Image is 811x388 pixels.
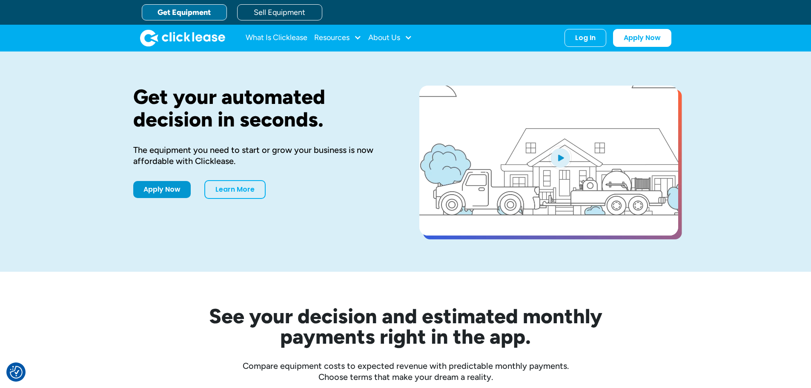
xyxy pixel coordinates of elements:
[10,366,23,379] img: Revisit consent button
[167,306,644,347] h2: See your decision and estimated monthly payments right in the app.
[575,34,596,42] div: Log In
[314,29,361,46] div: Resources
[204,180,266,199] a: Learn More
[549,146,572,170] img: Blue play button logo on a light blue circular background
[419,86,678,236] a: open lightbox
[133,144,392,167] div: The equipment you need to start or grow your business is now affordable with Clicklease.
[142,4,227,20] a: Get Equipment
[246,29,307,46] a: What Is Clicklease
[613,29,671,47] a: Apply Now
[10,366,23,379] button: Consent Preferences
[140,29,225,46] img: Clicklease logo
[368,29,412,46] div: About Us
[133,86,392,131] h1: Get your automated decision in seconds.
[237,4,322,20] a: Sell Equipment
[133,181,191,198] a: Apply Now
[140,29,225,46] a: home
[133,360,678,382] div: Compare equipment costs to expected revenue with predictable monthly payments. Choose terms that ...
